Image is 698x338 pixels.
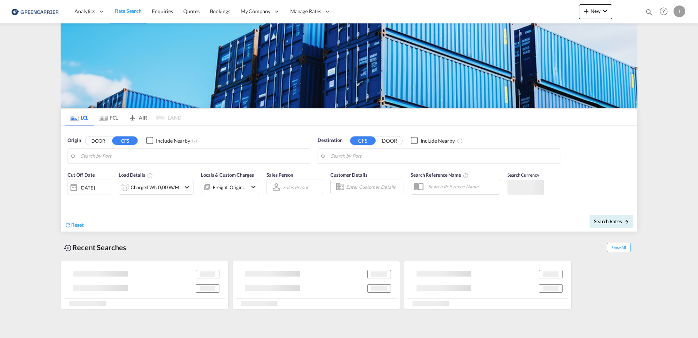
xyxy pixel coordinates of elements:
md-tab-item: AIR [123,109,152,125]
div: Include Nearby [421,137,455,144]
button: CFS [112,136,138,145]
div: I [674,5,685,17]
md-icon: icon-chevron-down [183,183,191,192]
md-tab-item: LCL [65,109,94,125]
span: New [582,8,609,14]
span: Destination [318,137,342,144]
div: [DATE] [68,180,111,195]
span: My Company [241,8,271,15]
md-select: Sales Person [282,182,310,192]
md-icon: icon-magnify [645,8,653,16]
md-checkbox: Checkbox No Ink [146,137,190,144]
span: Bookings [210,8,230,14]
button: Search Ratesicon-arrow-right [590,215,633,228]
span: Customer Details [330,172,367,178]
input: Search Reference Name [425,181,500,192]
img: GreenCarrierFCL_LCL.png [61,23,637,108]
span: Origin [68,137,81,144]
span: Load Details [119,172,153,178]
div: Charged Wt: 0,00 W/M [131,182,179,192]
div: Help [657,5,674,18]
md-icon: Your search will be saved by the below given name [463,173,469,179]
span: Rate Search [115,8,142,14]
md-checkbox: Checkbox No Ink [411,137,455,144]
div: Freight Origin Destinationicon-chevron-down [201,180,259,194]
span: Search Currency [507,172,539,178]
md-icon: Unchecked: Ignores neighbouring ports when fetching rates.Checked : Includes neighbouring ports w... [457,138,463,144]
span: Analytics [74,8,95,15]
md-icon: icon-plus 400-fg [582,7,591,15]
md-icon: icon-chevron-down [249,183,258,191]
div: Charged Wt: 0,00 W/Micon-chevron-down [119,180,193,195]
md-icon: icon-airplane [128,113,137,119]
span: Help [657,5,670,18]
md-tab-item: FCL [94,109,123,125]
div: Origin DOOR CFS Checkbox No InkUnchecked: Ignores neighbouring ports when fetching rates.Checked ... [61,126,637,232]
input: Search by Port [331,151,556,162]
md-icon: icon-backup-restore [64,244,72,252]
input: Search by Port [81,151,306,162]
span: Search Rates [594,218,629,224]
button: CFS [350,136,376,145]
div: icon-refreshReset [65,221,84,229]
md-datepicker: Select [68,194,73,204]
md-icon: icon-refresh [65,222,71,228]
span: Reset [71,222,84,228]
div: icon-magnify [645,8,653,19]
md-icon: Chargeable Weight [147,173,153,179]
span: Sales Person [266,172,293,178]
span: Locals & Custom Charges [201,172,254,178]
div: [DATE] [80,184,95,191]
md-pagination-wrapper: Use the left and right arrow keys to navigate between tabs [65,109,181,125]
button: icon-plus 400-fgNewicon-chevron-down [579,4,612,19]
div: Include Nearby [156,137,190,144]
md-icon: icon-chevron-down [601,7,609,15]
md-icon: icon-arrow-right [624,219,629,224]
span: Enquiries [152,8,173,14]
img: 1378a7308afe11ef83610d9e779c6b34.png [11,3,60,20]
span: Search Reference Name [411,172,469,178]
span: Cut Off Date [68,172,95,178]
div: Recent Searches [61,239,129,256]
span: Manage Rates [290,8,321,15]
md-icon: Unchecked: Ignores neighbouring ports when fetching rates.Checked : Includes neighbouring ports w... [192,138,197,144]
button: DOOR [377,136,402,145]
input: Enter Customer Details [346,181,401,192]
div: Freight Origin Destination [213,182,247,192]
span: Quotes [183,8,199,14]
button: DOOR [85,136,111,145]
span: Show All [607,243,631,252]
